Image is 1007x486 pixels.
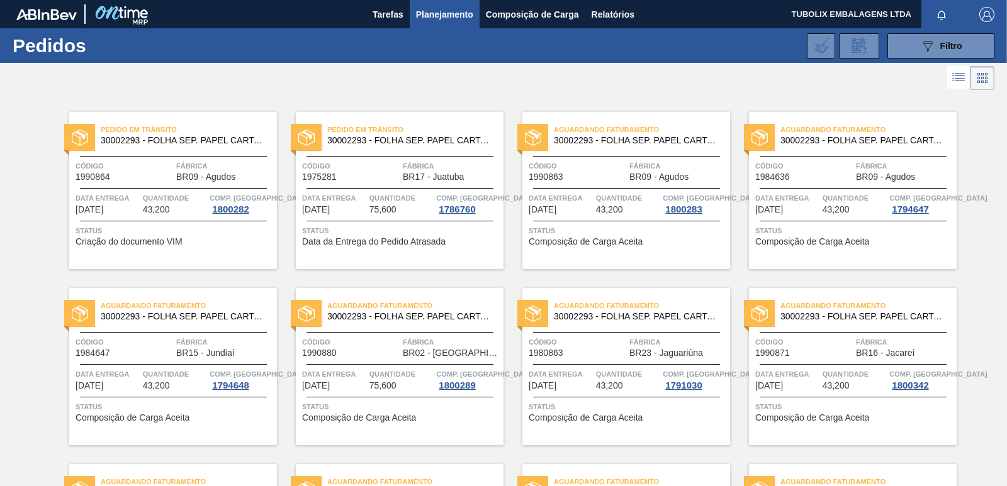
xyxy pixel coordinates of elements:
[730,288,957,445] a: statusAguardando Faturamento30002293 - FOLHA SEP. PAPEL CARTAO 1200x1000M 350gCódigo1990871Fábric...
[101,123,277,136] span: Pedido em Trânsito
[16,9,77,20] img: TNhmsLtSVTkK8tSr43FrP2fwEKptu5GPRR3wAAAABJRU5ErkJggg==
[210,380,251,390] div: 1794648
[755,400,954,413] span: Status
[436,192,500,214] a: Comp. [GEOGRAPHIC_DATA]1786760
[529,160,626,172] span: Código
[839,33,879,58] div: Solicitação de Revisão de Pedidos
[856,160,954,172] span: Fábrica
[663,192,760,204] span: Comp. Carga
[970,66,994,90] div: Visão em Cards
[327,136,493,145] span: 30002293 - FOLHA SEP. PAPEL CARTAO 1200x1000M 350g
[554,312,720,321] span: 30002293 - FOLHA SEP. PAPEL CARTAO 1200x1000M 350g
[210,204,251,214] div: 1800282
[76,400,274,413] span: Status
[629,348,703,358] span: BR23 - Jaguariúna
[525,130,541,146] img: status
[369,205,397,214] span: 75,600
[751,130,768,146] img: status
[663,368,727,390] a: Comp. [GEOGRAPHIC_DATA]1791030
[76,348,110,358] span: 1984647
[755,348,790,358] span: 1990871
[823,192,887,204] span: Quantidade
[755,192,819,204] span: Data entrega
[302,172,337,182] span: 1975281
[302,336,400,348] span: Código
[596,205,623,214] span: 43,200
[529,348,563,358] span: 1980863
[554,136,720,145] span: 30002293 - FOLHA SEP. PAPEL CARTAO 1200x1000M 350g
[76,336,173,348] span: Código
[823,381,850,390] span: 43,200
[529,400,727,413] span: Status
[143,381,170,390] span: 43,200
[302,192,366,204] span: Data entrega
[76,224,274,237] span: Status
[755,237,869,246] span: Composição de Carga Aceita
[947,66,970,90] div: Visão em Lista
[436,380,478,390] div: 1800289
[403,348,500,358] span: BR02 - Sergipe
[529,224,727,237] span: Status
[436,204,478,214] div: 1786760
[529,336,626,348] span: Código
[889,192,954,214] a: Comp. [GEOGRAPHIC_DATA]1794647
[143,368,207,380] span: Quantidade
[889,204,931,214] div: 1794647
[889,380,931,390] div: 1800342
[529,413,643,422] span: Composição de Carga Aceita
[277,112,503,269] a: statusPedido em Trânsito30002293 - FOLHA SEP. PAPEL CARTAO 1200x1000M 350gCódigo1975281FábricaBR1...
[755,368,819,380] span: Data entrega
[403,336,500,348] span: Fábrica
[807,33,835,58] div: Importar Negociações dos Pedidos
[486,7,579,22] span: Composição de Carga
[176,160,274,172] span: Fábrica
[780,312,947,321] span: 30002293 - FOLHA SEP. PAPEL CARTAO 1200x1000M 350g
[210,192,274,214] a: Comp. [GEOGRAPHIC_DATA]1800282
[369,192,434,204] span: Quantidade
[277,288,503,445] a: statusAguardando Faturamento30002293 - FOLHA SEP. PAPEL CARTAO 1200x1000M 350gCódigo1990880Fábric...
[72,306,88,322] img: status
[327,123,503,136] span: Pedido em Trânsito
[298,130,315,146] img: status
[369,381,397,390] span: 75,600
[525,306,541,322] img: status
[101,312,267,321] span: 30002293 - FOLHA SEP. PAPEL CARTAO 1200x1000M 350g
[755,160,853,172] span: Código
[751,306,768,322] img: status
[210,368,274,390] a: Comp. [GEOGRAPHIC_DATA]1794648
[856,172,915,182] span: BR09 - Agudos
[856,336,954,348] span: Fábrica
[780,123,957,136] span: Aguardando Faturamento
[302,160,400,172] span: Código
[503,112,730,269] a: statusAguardando Faturamento30002293 - FOLHA SEP. PAPEL CARTAO 1200x1000M 350gCódigo1990863Fábric...
[210,368,307,380] span: Comp. Carga
[629,172,689,182] span: BR09 - Agudos
[403,172,464,182] span: BR17 - Juatuba
[529,205,556,214] span: 18/08/2025
[663,380,704,390] div: 1791030
[176,172,235,182] span: BR09 - Agudos
[302,205,330,214] span: 17/08/2025
[780,299,957,312] span: Aguardando Faturamento
[596,368,660,380] span: Quantidade
[889,368,987,380] span: Comp. Carga
[373,7,403,22] span: Tarefas
[369,368,434,380] span: Quantidade
[176,348,235,358] span: BR15 - Jundiaí
[629,336,727,348] span: Fábrica
[780,136,947,145] span: 30002293 - FOLHA SEP. PAPEL CARTAO 1200x1000M 350g
[302,368,366,380] span: Data entrega
[596,381,623,390] span: 43,200
[76,192,140,204] span: Data entrega
[50,112,277,269] a: statusPedido em Trânsito30002293 - FOLHA SEP. PAPEL CARTAO 1200x1000M 350gCódigo1990864FábricaBR0...
[663,204,704,214] div: 1800283
[921,6,962,23] button: Notificações
[302,237,446,246] span: Data da Entrega do Pedido Atrasada
[143,192,207,204] span: Quantidade
[755,413,869,422] span: Composição de Carga Aceita
[629,160,727,172] span: Fábrica
[887,33,994,58] button: Filtro
[755,224,954,237] span: Status
[76,381,103,390] span: 20/08/2025
[403,160,500,172] span: Fábrica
